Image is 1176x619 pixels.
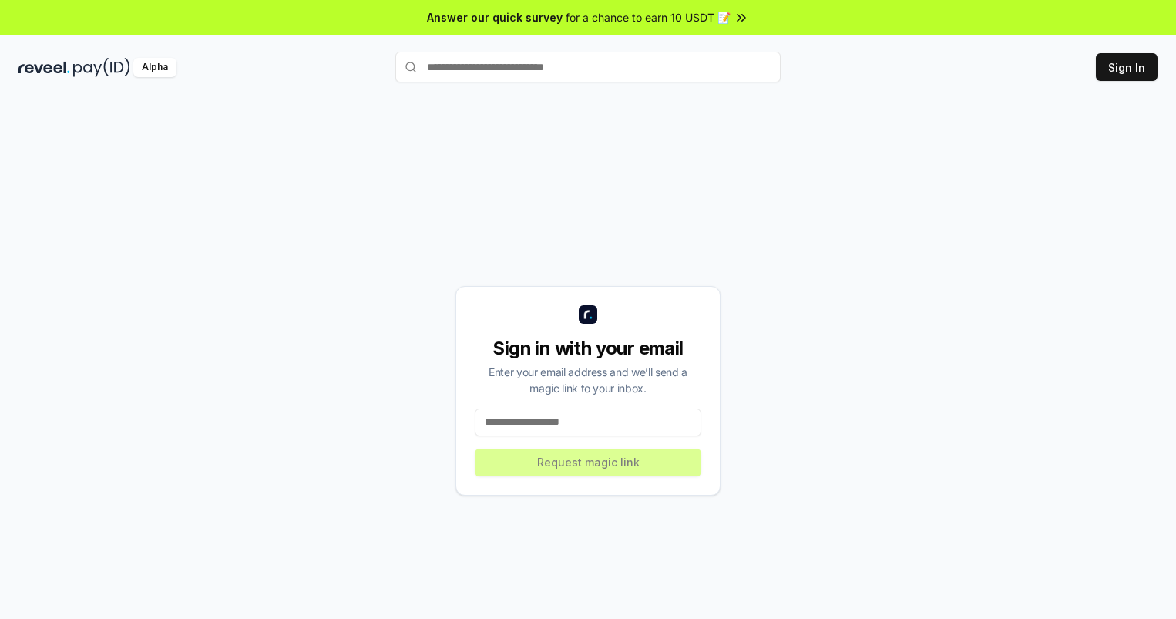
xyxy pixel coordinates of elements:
span: Answer our quick survey [427,9,563,25]
button: Sign In [1096,53,1158,81]
div: Alpha [133,58,176,77]
div: Enter your email address and we’ll send a magic link to your inbox. [475,364,701,396]
img: logo_small [579,305,597,324]
img: reveel_dark [18,58,70,77]
div: Sign in with your email [475,336,701,361]
img: pay_id [73,58,130,77]
span: for a chance to earn 10 USDT 📝 [566,9,731,25]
